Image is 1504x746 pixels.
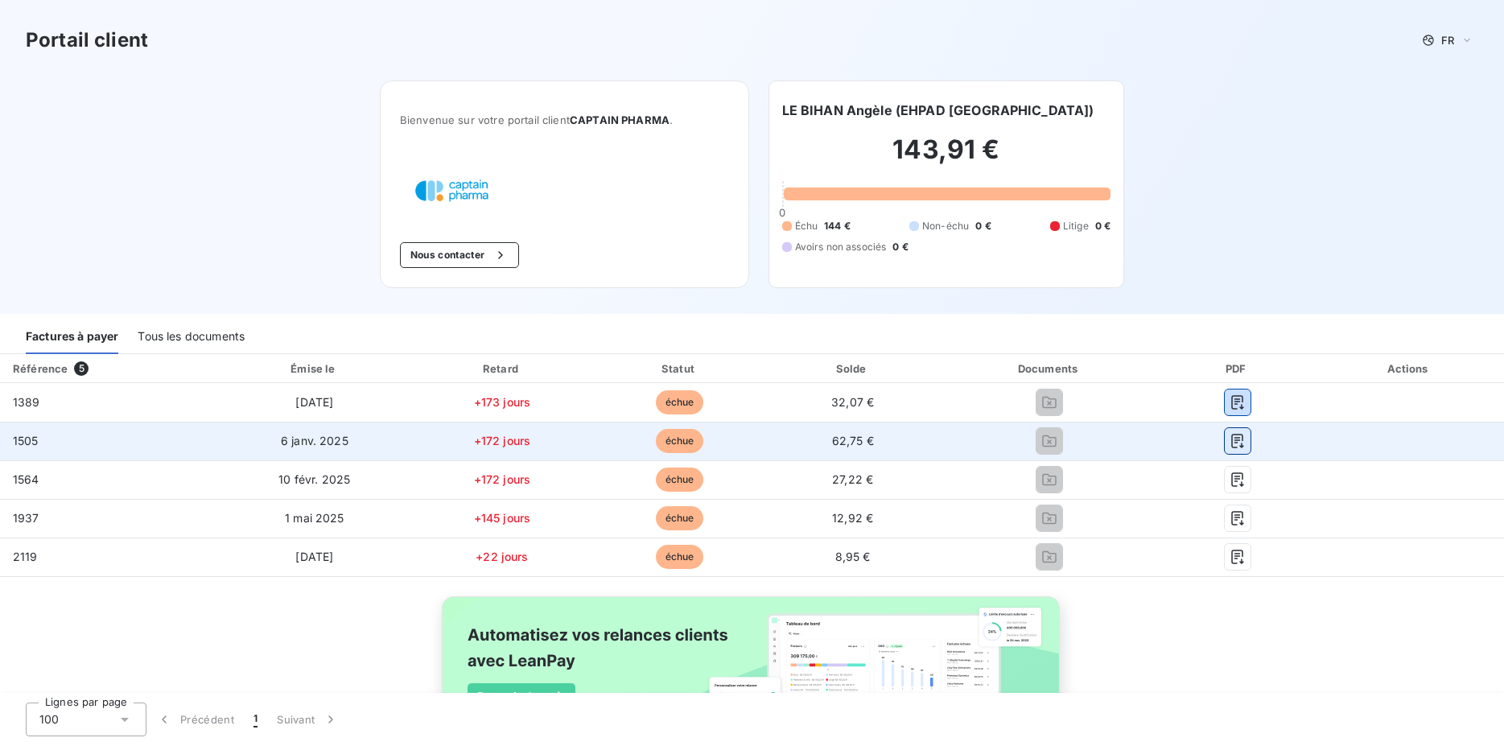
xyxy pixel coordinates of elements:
span: FR [1441,34,1454,47]
button: Suivant [267,703,348,736]
span: 1505 [13,434,39,447]
span: 144 € [824,219,851,233]
span: 5 [74,361,89,376]
span: 1564 [13,472,39,486]
span: 0 [779,206,785,219]
h3: Portail client [26,26,148,55]
span: 1 [253,711,258,727]
span: 0 € [1095,219,1110,233]
span: 1937 [13,511,39,525]
button: Nous contacter [400,242,519,268]
div: Retard [415,361,588,377]
span: Avoirs non associés [795,240,887,254]
img: Company logo [400,165,503,216]
span: +145 jours [474,511,531,525]
span: Litige [1063,219,1089,233]
span: 12,92 € [832,511,873,525]
span: 32,07 € [831,395,874,409]
h2: 143,91 € [782,134,1111,182]
div: Factures à payer [26,320,118,354]
span: échue [656,506,704,530]
span: échue [656,468,704,492]
span: Bienvenue sur votre portail client . [400,113,729,126]
div: Actions [1317,361,1501,377]
span: 10 févr. 2025 [278,472,350,486]
h6: LE BIHAN Angèle (EHPAD [GEOGRAPHIC_DATA]) [782,101,1094,120]
span: 1 mai 2025 [285,511,344,525]
span: 27,22 € [832,472,873,486]
span: +172 jours [474,434,531,447]
span: Échu [795,219,818,233]
span: [DATE] [295,395,333,409]
button: Précédent [146,703,244,736]
span: échue [656,429,704,453]
button: 1 [244,703,267,736]
div: PDF [1164,361,1311,377]
span: 100 [39,711,59,727]
span: [DATE] [295,550,333,563]
span: 2119 [13,550,38,563]
div: Documents [942,361,1157,377]
div: Solde [770,361,934,377]
span: +172 jours [474,472,531,486]
span: CAPTAIN PHARMA [570,113,670,126]
span: Non-échu [922,219,969,233]
div: Tous les documents [138,320,245,354]
div: Statut [595,361,764,377]
span: 1389 [13,395,40,409]
span: 8,95 € [835,550,871,563]
span: échue [656,390,704,414]
span: 6 janv. 2025 [281,434,348,447]
span: 62,75 € [832,434,874,447]
span: 0 € [975,219,991,233]
span: +173 jours [474,395,531,409]
span: +22 jours [476,550,528,563]
div: Référence [13,362,68,375]
span: 0 € [892,240,908,254]
span: échue [656,545,704,569]
div: Émise le [220,361,409,377]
